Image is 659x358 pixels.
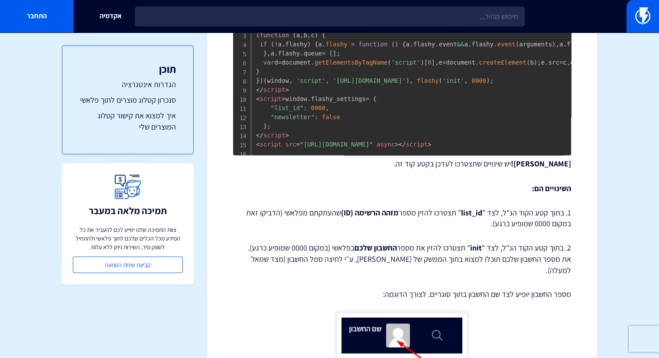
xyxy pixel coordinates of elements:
[256,95,282,102] span: script
[296,32,315,39] span: a b c
[475,59,479,66] span: .
[479,59,526,66] span: createElement
[263,123,267,130] span: }
[329,50,333,57] span: [
[89,205,167,216] h3: תמיכה מלאה במעבר
[424,59,428,66] span: [
[537,59,541,66] span: ;
[493,41,497,48] span: .
[511,159,571,169] strong: [PERSON_NAME]!
[325,77,329,84] span: ,
[300,32,303,39] span: ,
[292,32,296,39] span: (
[439,77,442,84] span: (
[271,104,304,111] span: "list_id"
[307,32,311,39] span: ,
[435,59,438,66] span: ,
[409,41,413,48] span: .
[358,41,387,48] span: function
[391,59,420,66] span: 'script'
[256,77,260,84] span: }
[271,41,274,48] span: (
[296,141,373,148] span: [URL][DOMAIN_NAME]
[559,59,563,66] span: =
[402,41,406,48] span: {
[428,59,431,66] span: 0
[256,141,260,148] span: <
[285,141,296,148] span: src
[409,77,413,84] span: ,
[399,141,428,148] span: script
[296,77,325,84] span: 'script'
[285,132,289,139] span: >
[296,141,300,148] span: =
[552,41,555,48] span: )
[256,86,263,93] span: </
[233,242,571,275] p: 2. בתוך קטע הקוד הנ"ל, לצד " " תצטרכו להזין את מספר בפלאשי (במקום 0000 שמופיע כרגע). את מספר החשב...
[516,41,519,48] span: (
[486,77,490,84] span: )
[322,32,325,39] span: {
[256,132,263,139] span: </
[278,59,282,66] span: =
[300,141,303,148] span: "
[80,63,176,75] h3: תוכן
[333,50,336,57] span: ]
[267,123,270,130] span: ;
[354,242,397,252] strong: החשבון שלכם
[307,95,311,102] span: .
[391,41,395,48] span: (
[369,141,373,148] span: "
[490,77,493,84] span: ;
[80,94,176,106] a: סנכרון קטלוג מוצרים לתוך פלאשי
[333,77,406,84] span: '[URL][DOMAIN_NAME]'
[497,41,516,48] span: event
[80,79,176,90] a: הגדרות אינטגרציה
[545,59,548,66] span: .
[260,77,263,84] span: )
[256,141,282,148] span: script
[406,77,409,84] span: )
[233,158,571,169] p: יש שינויים שתצטרכו לעדכן בקטע קוד זה.
[233,207,571,229] p: 1. בתוך קטע הקוד הנ"ל, לצד " " תצטרכו להזין מספר שהעתקתם מפלאשי (הדביקו זאת במקום 0000 שמופיע כרגע).
[341,207,353,217] strong: (ID)
[289,77,292,84] span: ,
[271,114,315,120] span: "newsletter"
[470,242,482,252] strong: init
[256,86,285,93] span: script
[337,50,340,57] span: ;
[555,41,559,48] span: ,
[304,104,307,111] span: :
[461,207,482,217] strong: list_id
[73,257,183,273] a: קביעת שיחת הטמעה
[233,288,571,299] p: מספר החשבון יופיע לצד שם החשבון בתוך סוגריים. לצורך הדוגמה:
[282,41,285,48] span: .
[464,77,468,84] span: ,
[256,95,260,102] span: <
[256,132,285,139] span: script
[563,41,566,48] span: .
[532,183,571,193] strong: השינויים הם:
[471,77,486,84] span: 0000
[274,50,278,57] span: .
[285,86,289,93] span: >
[442,59,446,66] span: =
[282,95,285,102] span: >
[373,95,377,102] span: {
[420,59,424,66] span: )
[256,95,377,130] span: window flashy_settings
[325,41,347,48] span: flashy
[256,32,260,39] span: (
[322,41,325,48] span: .
[315,32,318,39] span: )
[263,59,274,66] span: var
[260,41,267,48] span: if
[307,41,311,48] span: )
[428,141,431,148] span: >
[315,41,318,48] span: {
[311,59,314,66] span: .
[325,104,329,111] span: ,
[315,59,388,66] span: getElementsByTagName
[387,59,391,66] span: (
[73,225,183,251] p: צוות התמיכה שלנו יסייע לכם להעביר את כל המידע מכל הכלים שלכם לתוך פלאשי ולהתחיל לשווק מיד, השירות...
